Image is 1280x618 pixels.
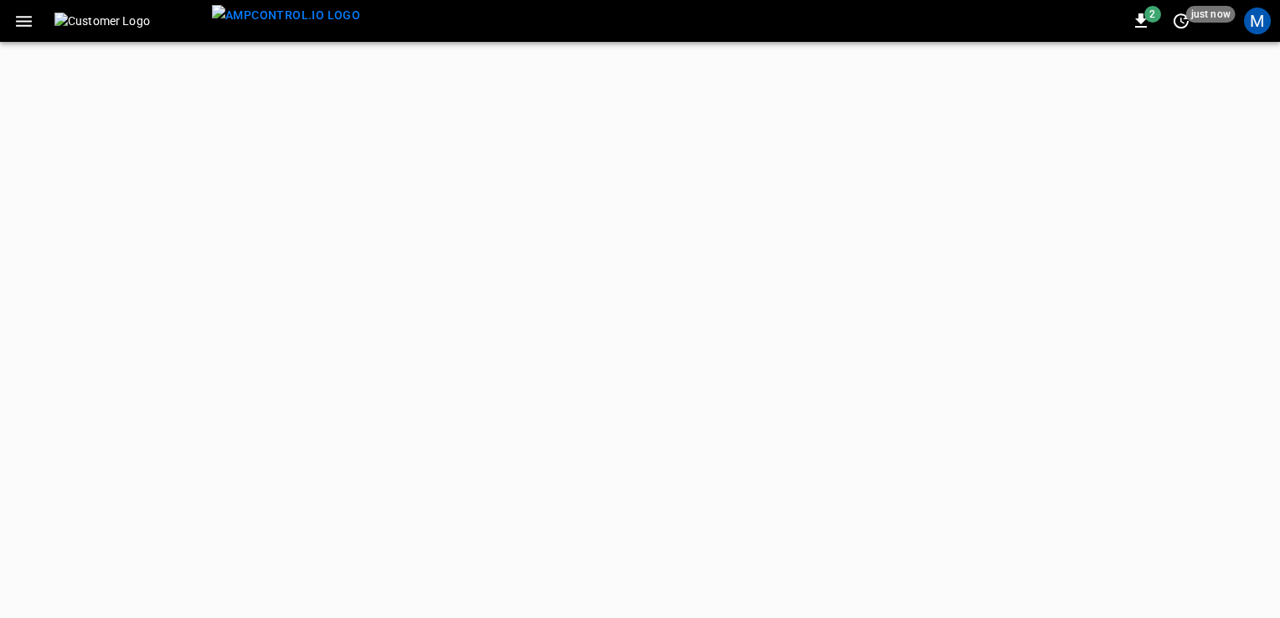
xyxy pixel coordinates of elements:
img: Customer Logo [54,13,205,29]
div: profile-icon [1244,8,1271,34]
img: ampcontrol.io logo [212,5,360,26]
span: 2 [1144,6,1161,23]
button: set refresh interval [1168,8,1195,34]
span: just now [1186,6,1236,23]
